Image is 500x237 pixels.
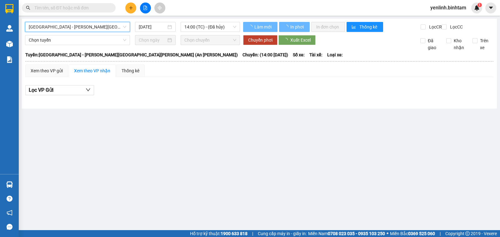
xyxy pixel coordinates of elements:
[122,67,139,74] div: Thống kê
[327,51,343,58] span: Loại xe:
[29,22,126,32] span: Sài Gòn - Quảng Ngãi (An Sương)
[190,230,247,237] span: Hỗ trợ kỹ thuật:
[254,23,272,30] span: Làm mới
[488,5,494,11] span: caret-down
[139,23,167,30] input: 14/09/2025
[352,25,357,30] span: bar-chart
[290,23,305,30] span: In phơi
[284,25,289,29] span: loading
[125,3,136,13] button: plus
[6,41,13,47] img: warehouse-icon
[29,35,126,45] span: Chọn tuyến
[279,22,310,32] button: In phơi
[6,25,13,32] img: warehouse-icon
[328,231,385,236] strong: 0708 023 035 - 0935 103 250
[477,37,494,51] span: Trên xe
[154,3,165,13] button: aim
[252,230,253,237] span: |
[25,85,94,95] button: Lọc VP Gửi
[425,4,471,12] span: yenlinh.binhtam
[243,35,277,45] button: Chuyển phơi
[25,52,238,57] b: Tuyến: [GEOGRAPHIC_DATA] - [PERSON_NAME][GEOGRAPHIC_DATA][PERSON_NAME] (An [PERSON_NAME])
[425,37,442,51] span: Đã giao
[293,51,305,58] span: Số xe:
[34,4,108,11] input: Tìm tên, số ĐT hoặc mã đơn
[427,23,443,30] span: Lọc CR
[408,231,435,236] strong: 0369 525 060
[278,35,316,45] button: Xuất Excel
[347,22,383,32] button: bar-chartThống kê
[474,5,480,11] img: icon-new-feature
[451,37,467,51] span: Kho nhận
[465,231,470,236] span: copyright
[6,56,13,63] img: solution-icon
[359,23,378,30] span: Thống kê
[6,181,13,188] img: warehouse-icon
[86,87,91,92] span: down
[440,230,441,237] span: |
[7,224,12,230] span: message
[311,22,345,32] button: In đơn chọn
[5,4,13,13] img: logo-vxr
[243,22,277,32] button: Làm mới
[140,3,151,13] button: file-add
[7,210,12,216] span: notification
[7,196,12,202] span: question-circle
[387,232,388,235] span: ⚪️
[184,35,236,45] span: Chọn chuyến
[139,37,167,44] input: Chọn ngày
[390,230,435,237] span: Miền Bắc
[157,6,162,10] span: aim
[184,22,236,32] span: 14:00 (TC) - (Đã hủy)
[309,51,322,58] span: Tài xế:
[478,3,481,7] span: 1
[221,231,247,236] strong: 1900 633 818
[74,67,110,74] div: Xem theo VP nhận
[308,230,385,237] span: Miền Nam
[248,25,253,29] span: loading
[258,230,307,237] span: Cung cấp máy in - giấy in:
[29,86,53,94] span: Lọc VP Gửi
[242,51,288,58] span: Chuyến: (14:00 [DATE])
[143,6,147,10] span: file-add
[129,6,133,10] span: plus
[31,67,63,74] div: Xem theo VP gửi
[477,3,482,7] sup: 1
[447,23,464,30] span: Lọc CC
[26,6,30,10] span: search
[485,3,496,13] button: caret-down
